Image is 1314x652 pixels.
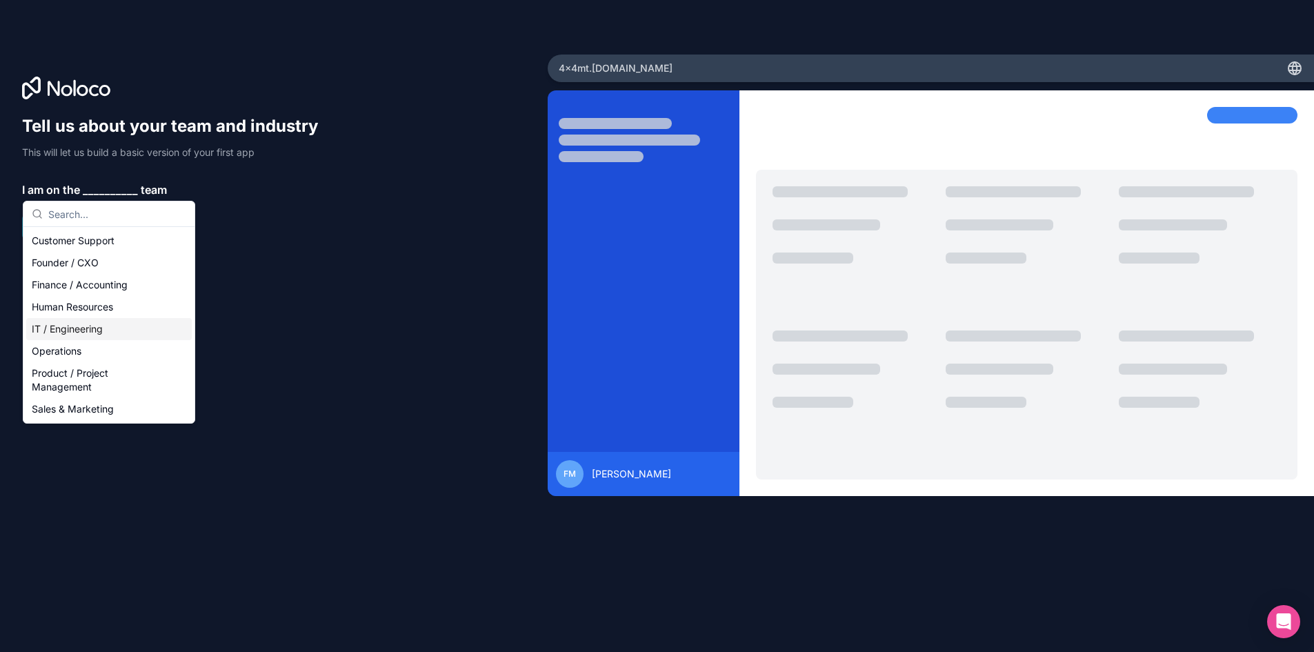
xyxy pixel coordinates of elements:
span: [PERSON_NAME] [592,467,671,481]
div: Open Intercom Messenger [1267,605,1300,638]
p: This will let us build a basic version of your first app [22,146,331,159]
input: Search... [48,201,186,226]
span: I am on the [22,181,80,198]
div: Operations [26,340,192,362]
span: team [141,181,167,198]
span: fm [564,468,576,480]
span: 4x4mt .[DOMAIN_NAME] [559,61,673,75]
div: Finance / Accounting [26,274,192,296]
h1: Tell us about your team and industry [22,115,331,137]
div: IT / Engineering [26,318,192,340]
div: Product / Project Management [26,362,192,398]
div: Human Resources [26,296,192,318]
div: Founder / CXO [26,252,192,274]
div: Suggestions [23,227,195,423]
span: __________ [83,181,138,198]
div: Sales & Marketing [26,398,192,420]
div: Customer Support [26,230,192,252]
